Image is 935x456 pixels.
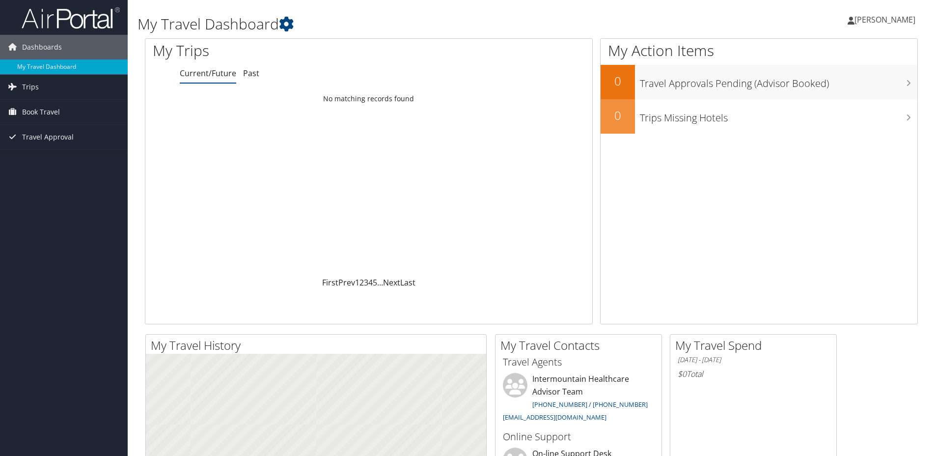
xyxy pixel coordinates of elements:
[368,277,373,288] a: 4
[601,40,917,61] h1: My Action Items
[640,72,917,90] h3: Travel Approvals Pending (Advisor Booked)
[22,125,74,149] span: Travel Approval
[180,68,236,79] a: Current/Future
[338,277,355,288] a: Prev
[640,106,917,125] h3: Trips Missing Hotels
[678,369,687,379] span: $0
[498,373,659,426] li: Intermountain Healthcare Advisor Team
[364,277,368,288] a: 3
[377,277,383,288] span: …
[383,277,400,288] a: Next
[678,355,829,365] h6: [DATE] - [DATE]
[848,5,925,34] a: [PERSON_NAME]
[400,277,415,288] a: Last
[678,369,829,379] h6: Total
[675,337,836,354] h2: My Travel Spend
[503,430,654,444] h3: Online Support
[601,107,635,124] h2: 0
[22,75,39,99] span: Trips
[601,99,917,134] a: 0Trips Missing Hotels
[854,14,915,25] span: [PERSON_NAME]
[153,40,399,61] h1: My Trips
[137,14,662,34] h1: My Travel Dashboard
[322,277,338,288] a: First
[532,400,648,409] a: [PHONE_NUMBER] / [PHONE_NUMBER]
[145,90,592,108] td: No matching records found
[359,277,364,288] a: 2
[373,277,377,288] a: 5
[151,337,486,354] h2: My Travel History
[22,35,62,59] span: Dashboards
[503,413,606,422] a: [EMAIL_ADDRESS][DOMAIN_NAME]
[500,337,661,354] h2: My Travel Contacts
[22,6,120,29] img: airportal-logo.png
[503,355,654,369] h3: Travel Agents
[22,100,60,124] span: Book Travel
[601,73,635,89] h2: 0
[243,68,259,79] a: Past
[601,65,917,99] a: 0Travel Approvals Pending (Advisor Booked)
[355,277,359,288] a: 1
